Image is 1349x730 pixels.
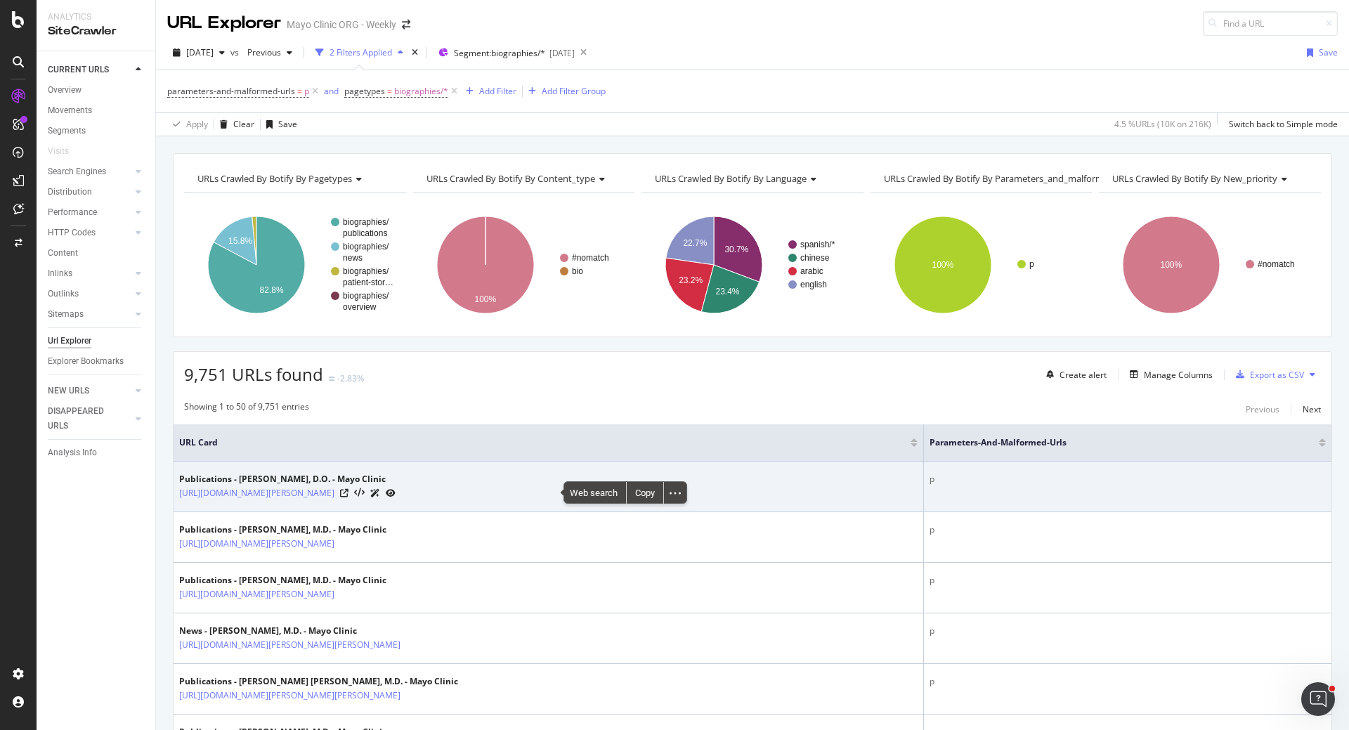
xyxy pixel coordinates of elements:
text: 100% [474,294,496,304]
text: 22.7% [684,238,708,248]
svg: A chart. [413,204,633,326]
a: Content [48,246,145,261]
div: Outlinks [48,287,79,301]
div: Movements [48,103,92,118]
div: Search Engines [48,164,106,179]
div: p [930,574,1326,587]
svg: A chart. [641,204,861,326]
text: 100% [1161,260,1182,270]
text: #nomatch [1258,259,1295,269]
a: Overview [48,83,145,98]
div: p [930,675,1326,688]
svg: A chart. [184,204,404,326]
text: 30.7% [725,245,749,254]
span: URLs Crawled By Botify By content_type [426,172,595,185]
text: 15.8% [228,236,252,246]
text: p [1029,259,1034,269]
div: 4.5 % URLs ( 10K on 216K ) [1114,118,1211,130]
span: URLs Crawled By Botify By parameters_and_malformed_urls [884,172,1134,185]
div: Content [48,246,78,261]
button: Save [261,113,297,136]
div: -2.83% [337,372,364,384]
a: [URL][DOMAIN_NAME][PERSON_NAME] [179,537,334,551]
text: publications [343,228,387,238]
text: biographies/ [343,242,389,252]
div: Inlinks [48,266,72,281]
span: parameters-and-malformed-urls [167,85,295,97]
div: p [930,625,1326,637]
div: Save [1319,46,1338,58]
text: biographies/ [343,291,389,301]
div: SiteCrawler [48,23,144,39]
span: 9,751 URLs found [184,363,323,386]
input: Find a URL [1203,11,1338,36]
text: english [800,280,827,289]
h4: URLs Crawled By Botify By language [652,167,851,190]
button: Save [1301,41,1338,64]
div: Create alert [1060,369,1107,381]
a: Explorer Bookmarks [48,354,145,369]
div: Manage Columns [1144,369,1213,381]
div: Distribution [48,185,92,200]
a: [URL][DOMAIN_NAME][PERSON_NAME] [179,587,334,601]
div: Switch back to Simple mode [1229,118,1338,130]
text: overview [343,302,377,312]
a: Analysis Info [48,445,145,460]
button: Manage Columns [1124,366,1213,383]
button: Previous [242,41,298,64]
a: Outlinks [48,287,131,301]
button: Previous [1246,400,1279,417]
span: = [297,85,302,97]
div: HTTP Codes [48,226,96,240]
button: Create alert [1041,363,1107,386]
div: Copy [627,482,663,503]
button: [DATE] [167,41,230,64]
button: Add Filter Group [523,83,606,100]
a: Search Engines [48,164,131,179]
h4: URLs Crawled By Botify By content_type [424,167,623,190]
div: Performance [48,205,97,220]
div: Save [278,118,297,130]
div: A chart. [871,204,1090,326]
button: Next [1303,400,1321,417]
text: 82.8% [260,285,284,295]
button: Add Filter [460,83,516,100]
a: Url Explorer [48,334,145,348]
span: 2025 Aug. 20th [186,46,214,58]
a: Visits [48,144,83,159]
div: Publications - [PERSON_NAME], M.D. - Mayo Clinic [179,574,396,587]
span: = [387,85,392,97]
text: patient-stor… [343,278,393,287]
a: Sitemaps [48,307,131,322]
span: URLs Crawled By Botify By pagetypes [197,172,352,185]
button: Export as CSV [1230,363,1304,386]
div: DISAPPEARED URLS [48,404,119,434]
a: Segments [48,124,145,138]
div: arrow-right-arrow-left [402,20,410,30]
h4: URLs Crawled By Botify By new_priority [1109,167,1308,190]
div: Clear [233,118,254,130]
div: Publications - [PERSON_NAME], M.D. - Mayo Clinic [179,523,396,536]
a: Distribution [48,185,131,200]
span: URLs Crawled By Botify By new_priority [1112,172,1277,185]
div: 2 Filters Applied [330,46,392,58]
div: Explorer Bookmarks [48,354,124,369]
div: Export as CSV [1250,369,1304,381]
a: [URL][DOMAIN_NAME][PERSON_NAME][PERSON_NAME] [179,689,400,703]
span: Segment: biographies/* [454,47,545,59]
button: Apply [167,113,208,136]
div: Mayo Clinic ORG - Weekly [287,18,396,32]
div: NEW URLS [48,384,89,398]
a: [URL][DOMAIN_NAME][PERSON_NAME] [179,486,334,500]
a: DISAPPEARED URLS [48,404,131,434]
text: 23.4% [716,287,740,296]
div: Url Explorer [48,334,91,348]
button: and [324,84,339,98]
text: chinese [800,253,830,263]
div: Sitemaps [48,307,84,322]
div: Showing 1 to 50 of 9,751 entries [184,400,309,417]
div: Analytics [48,11,144,23]
a: AI Url Details [370,485,380,500]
